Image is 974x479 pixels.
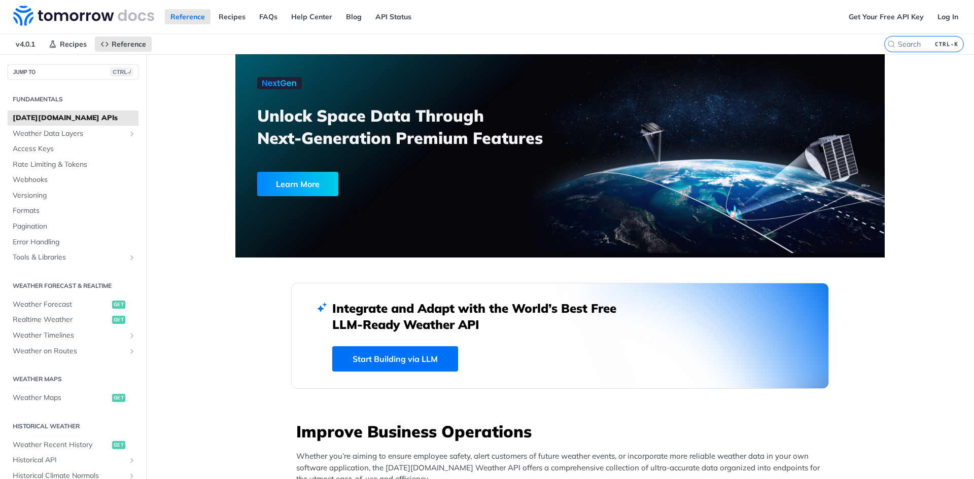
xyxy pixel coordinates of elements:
button: JUMP TOCTRL-/ [8,64,138,80]
a: Rate Limiting & Tokens [8,157,138,172]
span: Weather Recent History [13,440,110,450]
a: Weather Mapsget [8,390,138,406]
span: Recipes [60,40,87,49]
a: Weather Recent Historyget [8,437,138,453]
h2: Weather Maps [8,375,138,384]
span: [DATE][DOMAIN_NAME] APIs [13,113,136,123]
button: Show subpages for Historical API [128,456,136,464]
a: Weather Data LayersShow subpages for Weather Data Layers [8,126,138,141]
a: Realtime Weatherget [8,312,138,327]
a: Reference [95,36,152,52]
h3: Unlock Space Data Through Next-Generation Premium Features [257,104,571,149]
a: Start Building via LLM [332,346,458,372]
span: get [112,316,125,324]
a: Weather on RoutesShow subpages for Weather on Routes [8,344,138,359]
a: API Status [370,9,417,24]
a: Get Your Free API Key [843,9,929,24]
a: Help Center [286,9,338,24]
a: [DATE][DOMAIN_NAME] APIs [8,110,138,126]
button: Show subpages for Weather Data Layers [128,130,136,138]
span: Pagination [13,222,136,232]
span: Formats [13,206,136,216]
a: Versioning [8,188,138,203]
img: NextGen [257,77,302,89]
svg: Search [887,40,895,48]
span: Tools & Libraries [13,252,125,263]
span: Realtime Weather [13,315,110,325]
a: Recipes [43,36,92,52]
a: Historical APIShow subpages for Historical API [8,453,138,468]
span: Weather Forecast [13,300,110,310]
span: Rate Limiting & Tokens [13,160,136,170]
a: Log In [932,9,964,24]
span: Weather Timelines [13,330,125,341]
span: get [112,394,125,402]
button: Show subpages for Weather Timelines [128,331,136,340]
a: Error Handling [8,235,138,250]
a: Weather TimelinesShow subpages for Weather Timelines [8,328,138,343]
a: FAQs [254,9,283,24]
span: get [112,301,125,309]
span: Access Keys [13,144,136,154]
span: Versioning [13,191,136,201]
button: Show subpages for Tools & Libraries [128,253,136,262]
span: v4.0.1 [10,36,41,52]
a: Recipes [213,9,251,24]
a: Learn More [257,172,508,196]
h3: Improve Business Operations [296,420,829,443]
span: Weather Maps [13,393,110,403]
span: Weather Data Layers [13,129,125,139]
span: CTRL-/ [111,68,133,76]
a: Tools & LibrariesShow subpages for Tools & Libraries [8,250,138,265]
span: Historical API [13,455,125,465]
kbd: CTRL-K [932,39,961,49]
a: Formats [8,203,138,218]
h2: Historical Weather [8,422,138,431]
div: Learn More [257,172,338,196]
a: Reference [165,9,211,24]
span: get [112,441,125,449]
span: Weather on Routes [13,346,125,356]
span: Reference [112,40,146,49]
span: Error Handling [13,237,136,247]
span: Webhooks [13,175,136,185]
a: Pagination [8,219,138,234]
a: Weather Forecastget [8,297,138,312]
a: Blog [340,9,367,24]
a: Access Keys [8,141,138,157]
h2: Integrate and Adapt with the World’s Best Free LLM-Ready Weather API [332,300,632,333]
a: Webhooks [8,172,138,188]
h2: Weather Forecast & realtime [8,281,138,290]
button: Show subpages for Weather on Routes [128,347,136,355]
img: Tomorrow.io Weather API Docs [13,6,154,26]
h2: Fundamentals [8,95,138,104]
